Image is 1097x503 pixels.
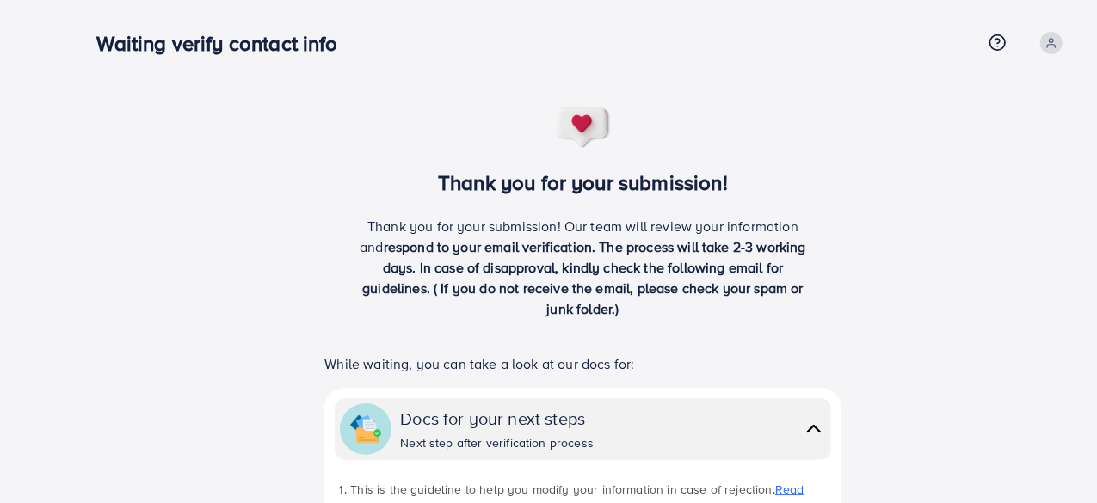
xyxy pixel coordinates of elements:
p: While waiting, you can take a look at our docs for: [324,353,841,374]
div: Docs for your next steps [400,406,594,431]
p: Thank you for your submission! Our team will review your information and [354,216,813,319]
img: collapse [350,414,381,445]
span: respond to your email verification. The process will take 2-3 working days. In case of disapprova... [362,237,806,318]
h3: Waiting verify contact info [96,31,351,56]
img: success [555,107,612,150]
img: collapse [802,416,826,441]
h3: Thank you for your submission! [296,170,870,195]
div: Next step after verification process [400,434,594,451]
